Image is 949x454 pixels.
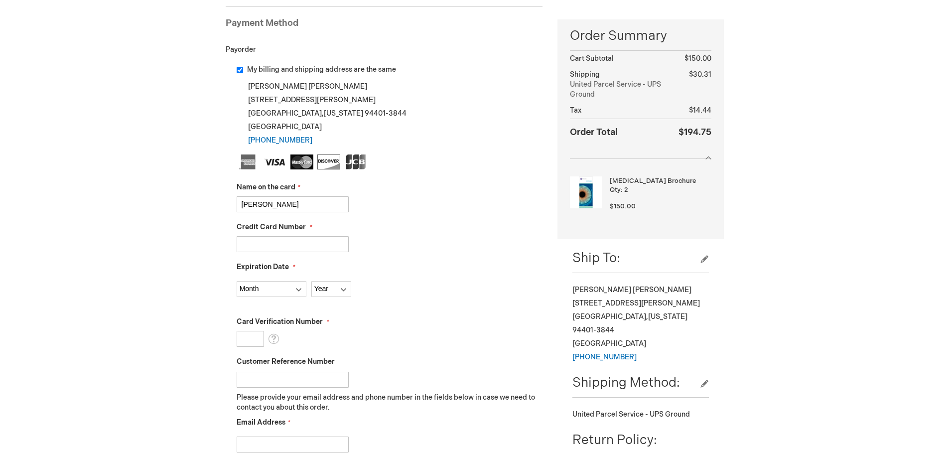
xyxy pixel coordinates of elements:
span: Order Summary [570,27,711,50]
span: Return Policy: [572,433,657,448]
span: $194.75 [678,127,711,138]
span: Shipping [570,70,600,79]
span: $14.44 [689,106,711,115]
th: Tax [570,103,677,119]
span: 2 [624,186,628,194]
strong: Order Total [570,125,618,139]
span: $150.00 [684,54,711,63]
div: [PERSON_NAME] [PERSON_NAME] [STREET_ADDRESS][PERSON_NAME] [GEOGRAPHIC_DATA] , 94401-3844 [GEOGRAP... [237,80,543,147]
img: MasterCard [290,154,313,169]
span: My billing and shipping address are the same [247,65,396,74]
span: United Parcel Service - UPS Ground [570,80,677,100]
img: JCB [344,154,367,169]
span: [US_STATE] [648,312,687,321]
span: Expiration Date [237,263,289,271]
span: United Parcel Service - UPS Ground [572,410,690,419]
span: Shipping Method: [572,375,680,391]
a: [PHONE_NUMBER] [572,353,637,361]
a: [PHONE_NUMBER] [248,136,312,145]
span: Email Address [237,418,285,427]
span: Name on the card [237,183,295,191]
span: Credit Card Number [237,223,306,231]
input: Credit Card Number [237,236,349,252]
span: Card Verification Number [237,317,323,326]
div: Payment Method [226,17,543,35]
input: Card Verification Number [237,331,264,347]
div: [PERSON_NAME] [PERSON_NAME] [STREET_ADDRESS][PERSON_NAME] [GEOGRAPHIC_DATA] , 94401-3844 [GEOGRAP... [572,283,708,364]
img: Visa [264,154,286,169]
p: Please provide your email address and phone number in the fields below in case we need to contact... [237,393,543,413]
span: [US_STATE] [324,109,363,118]
span: Qty [610,186,621,194]
th: Cart Subtotal [570,51,677,67]
span: $30.31 [689,70,711,79]
span: Ship To: [572,251,620,266]
img: American Express [237,154,260,169]
span: Customer Reference Number [237,357,335,366]
img: Discover [317,154,340,169]
span: $150.00 [610,202,636,210]
img: Amblyopia Brochure [570,176,602,208]
strong: [MEDICAL_DATA] Brochure [610,176,708,186]
span: Payorder [226,45,256,54]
